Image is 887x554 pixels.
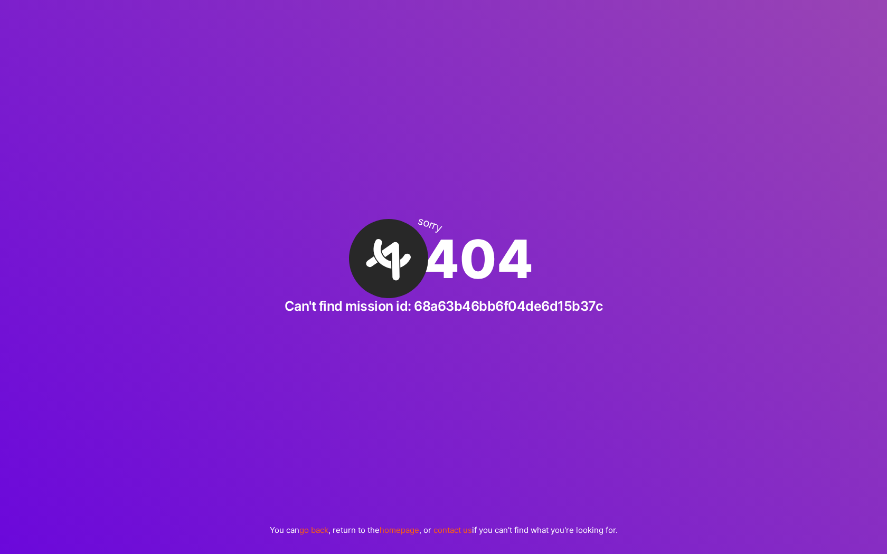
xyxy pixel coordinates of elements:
h2: Can't find mission id: 68a63b46bb6f04de6d15b37c [285,298,603,314]
a: go back [299,525,328,535]
a: contact us [433,525,472,535]
div: 404 [354,219,533,298]
div: sorry [416,215,443,234]
p: You can , return to the , or if you can't find what you're looking for. [270,524,618,536]
a: homepage [380,525,419,535]
img: A·Team [335,205,442,312]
